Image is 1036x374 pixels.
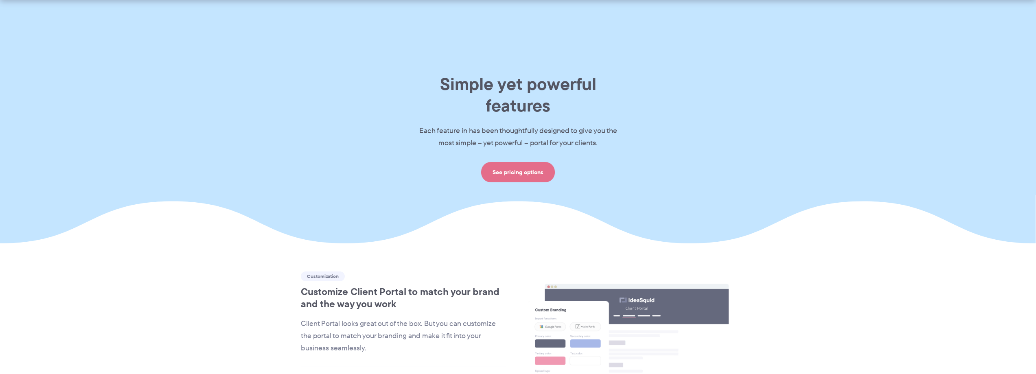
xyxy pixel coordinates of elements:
[301,318,506,354] p: Client Portal looks great out of the box. But you can customize the portal to match your branding...
[406,125,630,149] p: Each feature in has been thoughtfully designed to give you the most simple – yet powerful – porta...
[301,271,345,281] span: Customization
[481,162,555,182] a: See pricing options
[301,286,506,310] h2: Customize Client Portal to match your brand and the way you work
[406,73,630,116] h1: Simple yet powerful features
